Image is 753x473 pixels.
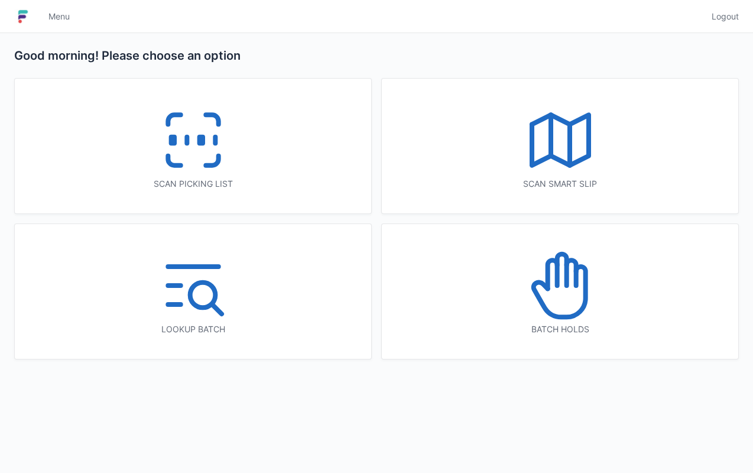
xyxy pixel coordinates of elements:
[712,11,739,22] span: Logout
[381,78,739,214] a: Scan smart slip
[41,6,77,27] a: Menu
[405,323,715,335] div: Batch holds
[14,78,372,214] a: Scan picking list
[705,6,739,27] a: Logout
[38,178,348,190] div: Scan picking list
[14,47,739,64] h2: Good morning! Please choose an option
[14,223,372,359] a: Lookup batch
[38,323,348,335] div: Lookup batch
[14,7,32,26] img: logo-small.jpg
[381,223,739,359] a: Batch holds
[48,11,70,22] span: Menu
[405,178,715,190] div: Scan smart slip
